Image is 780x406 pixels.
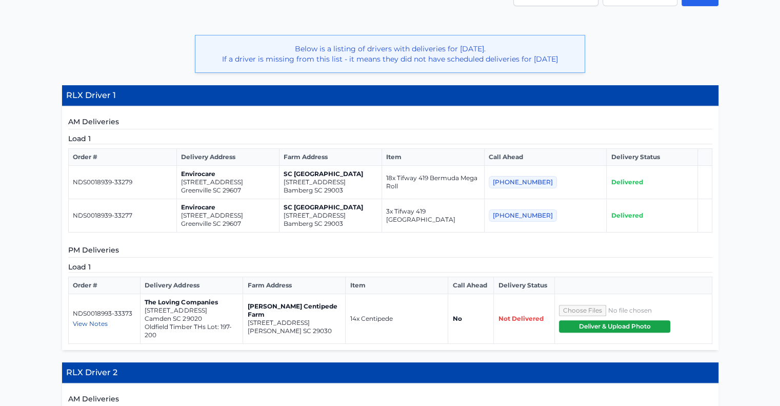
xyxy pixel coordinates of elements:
span: Delivered [611,178,643,186]
p: NDS0018939-33277 [73,211,172,220]
th: Call Ahead [484,149,606,166]
p: [STREET_ADDRESS] [284,178,377,186]
span: [PHONE_NUMBER] [489,209,557,222]
h5: Load 1 [68,262,712,273]
p: Envirocare [181,203,275,211]
th: Delivery Address [141,277,243,294]
span: [PHONE_NUMBER] [489,176,557,188]
th: Order # [68,149,176,166]
th: Item [346,277,448,294]
span: Delivered [611,211,643,219]
th: Item [382,149,484,166]
p: [PERSON_NAME] Centipede Farm [247,302,341,319]
p: NDS0018939-33279 [73,178,172,186]
th: Delivery Status [494,277,555,294]
p: SC [GEOGRAPHIC_DATA] [284,170,377,178]
h5: Load 1 [68,133,712,144]
p: [STREET_ADDRESS] [247,319,341,327]
p: The Loving Companies [145,298,238,306]
th: Farm Address [279,149,382,166]
td: 14x Centipede [346,294,448,344]
th: Order # [68,277,141,294]
span: View Notes [73,320,108,327]
p: NDS0018993-33373 [73,310,136,318]
h4: RLX Driver 2 [62,362,718,383]
p: [STREET_ADDRESS] [145,306,238,315]
p: Bamberg SC 29003 [284,220,377,228]
p: [PERSON_NAME] SC 29030 [247,327,341,335]
td: 3x Tifway 419 [GEOGRAPHIC_DATA] [382,199,484,233]
p: Greenville SC 29607 [181,220,275,228]
p: Envirocare [181,170,275,178]
p: SC [GEOGRAPHIC_DATA] [284,203,377,211]
td: 18x Tifway 419 Bermuda Mega Roll [382,166,484,199]
p: Camden SC 29020 [145,315,238,323]
button: Deliver & Upload Photo [559,320,670,333]
p: Oldfield Timber THs Lot: 197-200 [145,323,238,339]
p: Below is a listing of drivers with deliveries for [DATE]. If a driver is missing from this list -... [204,44,576,64]
th: Delivery Address [176,149,279,166]
th: Call Ahead [448,277,494,294]
p: [STREET_ADDRESS] [181,178,275,186]
p: Greenville SC 29607 [181,186,275,195]
th: Delivery Status [607,149,698,166]
span: Not Delivered [498,315,543,322]
h4: RLX Driver 1 [62,85,718,106]
strong: No [452,315,462,322]
p: [STREET_ADDRESS] [284,211,377,220]
p: Bamberg SC 29003 [284,186,377,195]
h5: PM Deliveries [68,245,712,258]
p: [STREET_ADDRESS] [181,211,275,220]
h5: AM Deliveries [68,117,712,129]
th: Farm Address [243,277,346,294]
